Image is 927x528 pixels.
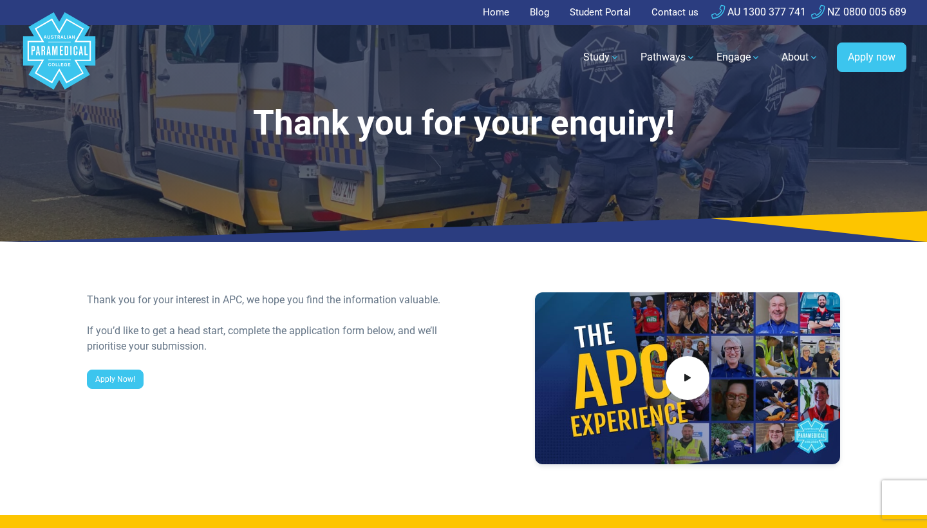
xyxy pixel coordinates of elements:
a: Apply Now! [87,370,144,389]
h1: Thank you for your enquiry! [87,103,840,144]
a: Pathways [633,39,704,75]
a: NZ 0800 005 689 [811,6,906,18]
a: About [774,39,827,75]
div: Thank you for your interest in APC, we hope you find the information valuable. [87,292,456,308]
div: If you’d like to get a head start, complete the application form below, and we’ll prioritise your... [87,323,456,354]
a: Study [576,39,628,75]
a: AU 1300 377 741 [711,6,806,18]
a: Apply now [837,42,906,72]
a: Engage [709,39,769,75]
a: Australian Paramedical College [21,25,98,90]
